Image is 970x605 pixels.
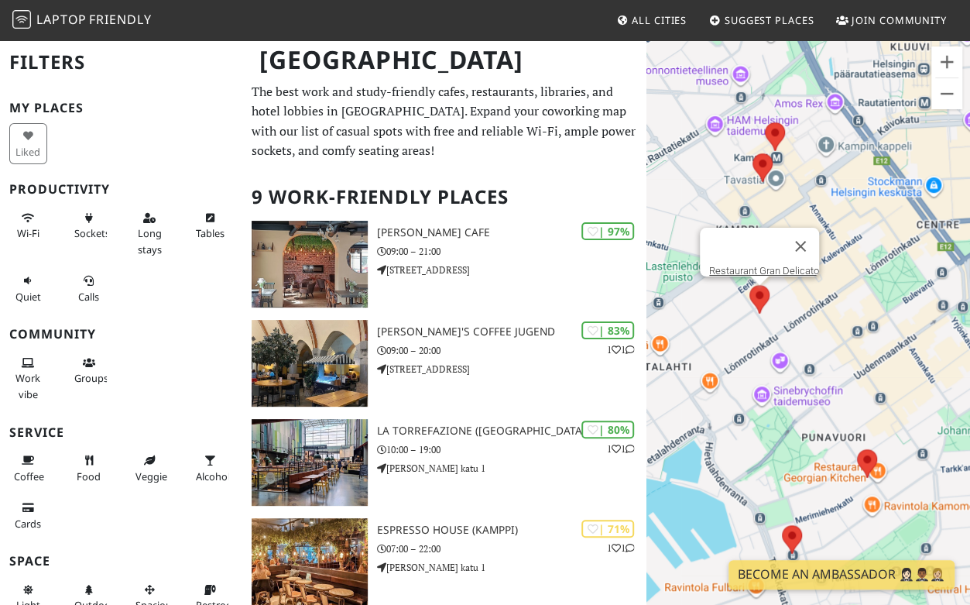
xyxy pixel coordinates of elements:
p: 1 1 [606,342,634,357]
img: La Torrefazione (Kamppi) [252,419,368,506]
a: Espresso House (Kamppi) | 71% 11 Espresso House (Kamppi) 07:00 – 22:00 [PERSON_NAME] katu 1 [242,518,646,605]
h3: [PERSON_NAME] Cafe [377,226,646,239]
h3: Productivity [9,182,233,197]
span: Food [77,469,101,483]
button: Sockets [70,205,108,246]
span: Power sockets [74,226,110,240]
p: [PERSON_NAME] katu 1 [377,560,646,575]
p: The best work and study-friendly cafes, restaurants, libraries, and hotel lobbies in [GEOGRAPHIC_... [252,82,637,161]
img: LaptopFriendly [12,10,31,29]
span: Coffee [14,469,44,483]
span: Long stays [138,226,162,256]
a: Restaurant Gran Delicato [709,265,819,277]
a: Join Community [830,6,953,34]
span: Friendly [89,11,151,28]
span: Join Community [852,13,947,27]
img: Ziara's Cafe [252,221,368,308]
span: Suggest Places [725,13,814,27]
div: | 97% [581,222,634,240]
button: Alcohol [191,448,229,489]
div: | 80% [581,421,634,438]
h3: La Torrefazione ([GEOGRAPHIC_DATA]) [377,425,646,438]
span: All Cities [632,13,687,27]
img: Robert's Coffee Jugend [252,320,368,407]
button: Long stays [131,205,169,262]
span: Quiet [15,290,41,304]
button: Groups [70,350,108,391]
button: Close [782,228,819,265]
span: Credit cards [15,517,41,531]
h1: [GEOGRAPHIC_DATA] [247,39,643,81]
span: Video/audio calls [78,290,99,304]
h2: 9 Work-Friendly Places [252,174,637,221]
button: Cards [9,495,47,536]
a: All Cities [610,6,693,34]
img: Espresso House (Kamppi) [252,518,368,605]
p: 07:00 – 22:00 [377,541,646,556]
span: Veggie [135,469,167,483]
div: | 71% [581,520,634,538]
p: 09:00 – 21:00 [377,244,646,259]
p: 09:00 – 20:00 [377,343,646,358]
button: Zoom out [931,78,962,109]
button: Tables [191,205,229,246]
p: [STREET_ADDRESS] [377,362,646,376]
h3: Space [9,554,233,569]
p: 1 1 [606,541,634,555]
span: Stable Wi-Fi [17,226,39,240]
span: Alcohol [196,469,230,483]
a: Suggest Places [703,6,821,34]
h3: Espresso House (Kamppi) [377,524,646,537]
button: Food [70,448,108,489]
button: Veggie [131,448,169,489]
h3: [PERSON_NAME]'s Coffee Jugend [377,325,646,339]
h3: Community [9,327,233,342]
a: Ziara's Cafe | 97% [PERSON_NAME] Cafe 09:00 – 21:00 [STREET_ADDRESS] [242,221,646,308]
div: | 83% [581,321,634,339]
p: [STREET_ADDRESS] [377,263,646,277]
button: Work vibe [9,350,47,407]
button: Coffee [9,448,47,489]
p: [PERSON_NAME] katu 1 [377,461,646,476]
p: 1 1 [606,442,634,456]
button: Quiet [9,268,47,309]
a: Robert's Coffee Jugend | 83% 11 [PERSON_NAME]'s Coffee Jugend 09:00 – 20:00 [STREET_ADDRESS] [242,320,646,407]
a: LaptopFriendly LaptopFriendly [12,7,152,34]
button: Zoom in [931,46,962,77]
span: Work-friendly tables [196,226,225,240]
button: Calls [70,268,108,309]
button: Wi-Fi [9,205,47,246]
p: 10:00 – 19:00 [377,442,646,457]
span: Laptop [36,11,87,28]
a: La Torrefazione (Kamppi) | 80% 11 La Torrefazione ([GEOGRAPHIC_DATA]) 10:00 – 19:00 [PERSON_NAME]... [242,419,646,506]
span: Group tables [74,371,108,385]
span: People working [15,371,40,400]
h3: Service [9,425,233,440]
h2: Filters [9,39,233,86]
h3: My Places [9,101,233,115]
